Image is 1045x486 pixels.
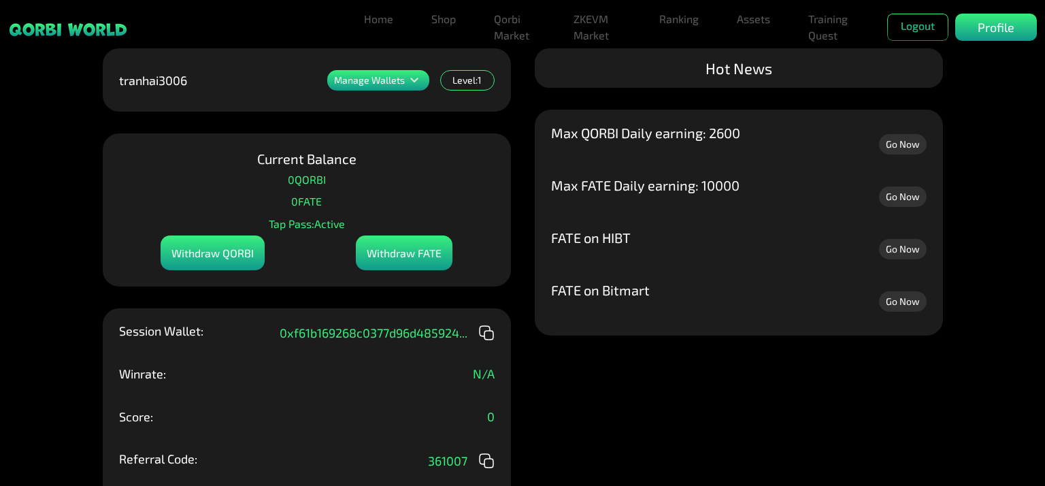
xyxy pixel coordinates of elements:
[280,325,495,341] div: 0xf61b169268c0377d96d485924 ...
[803,5,860,49] a: Training Quest
[568,5,627,49] a: ZKEVM Market
[161,236,265,270] div: Withdraw QORBI
[359,5,399,33] a: Home
[119,410,153,423] p: Score:
[428,453,495,469] div: 361007
[879,187,927,207] a: Go Now
[879,291,927,312] a: Go Now
[119,368,166,380] p: Winrate:
[488,5,541,49] a: Qorbi Market
[535,48,943,88] div: Hot News
[426,5,461,33] a: Shop
[978,18,1014,37] p: Profile
[8,22,128,37] img: sticky brand-logo
[487,410,495,423] p: 0
[551,178,740,192] p: Max FATE Daily earning: 10000
[887,14,948,41] button: Logout
[257,150,356,167] p: Current Balance
[269,214,345,234] p: Tap Pass: Active
[356,236,452,270] div: Withdraw FATE
[654,5,704,33] a: Ranking
[288,169,326,190] p: 0 QORBI
[551,126,740,140] p: Max QORBI Daily earning: 2600
[440,70,495,91] div: Level: 1
[334,76,405,85] p: Manage Wallets
[119,74,187,86] p: tranhai3006
[473,368,495,380] p: N/A
[119,325,203,337] p: Session Wallet:
[551,283,650,297] p: FATE on Bitmart
[731,5,776,33] a: Assets
[551,231,631,244] p: FATE on HIBT
[879,239,927,259] a: Go Now
[291,191,322,212] p: 0 FATE
[879,134,927,155] a: Go Now
[119,453,197,465] p: Referral Code:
